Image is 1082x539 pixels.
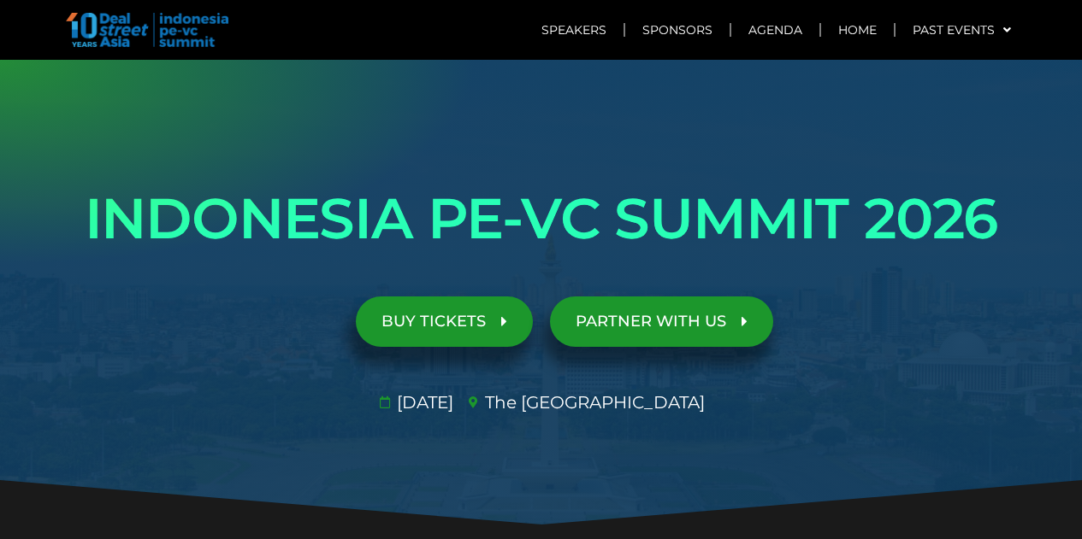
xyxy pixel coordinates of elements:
a: Sponsors [625,10,730,50]
span: BUY TICKETS [381,313,486,330]
a: BUY TICKETS [356,296,533,347]
h1: INDONESIA PE-VC SUMMIT 2026 [62,171,1020,267]
a: Home [821,10,894,50]
a: Past Events [896,10,1028,50]
span: The [GEOGRAPHIC_DATA]​ [481,390,705,415]
a: PARTNER WITH US [550,296,773,347]
a: Agenda [731,10,819,50]
span: PARTNER WITH US [576,313,726,330]
a: Speakers [524,10,624,50]
span: [DATE]​ [393,390,453,415]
